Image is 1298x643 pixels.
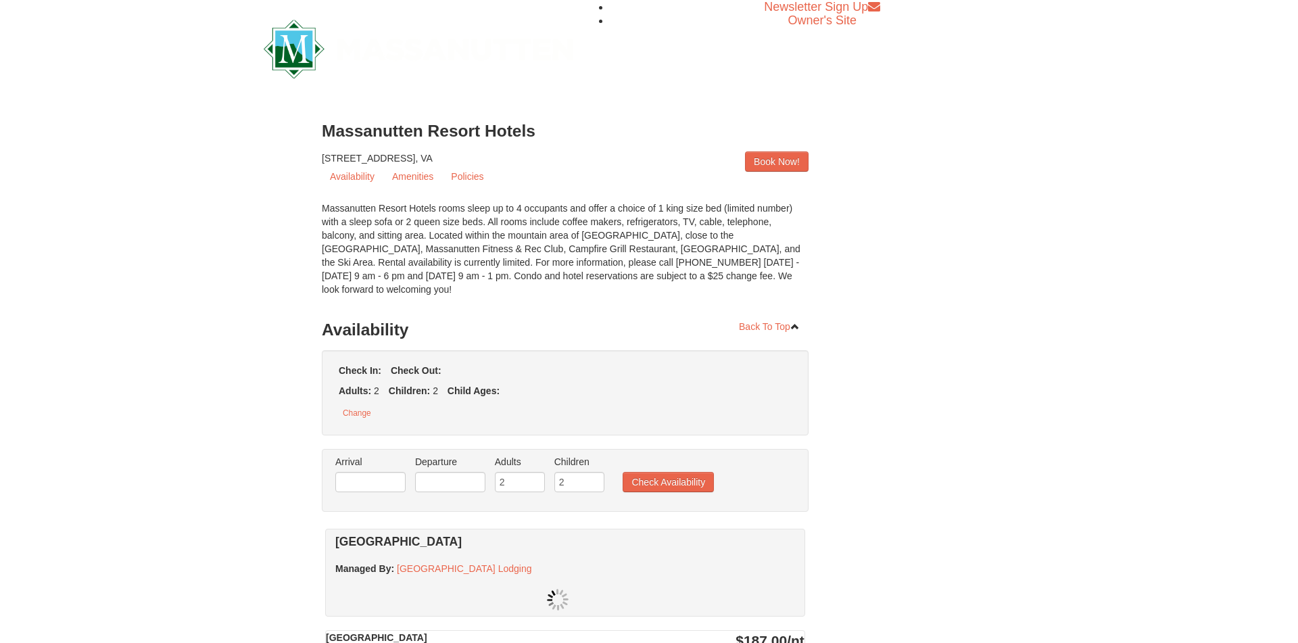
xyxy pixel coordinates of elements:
label: Departure [415,455,485,469]
span: 2 [433,385,438,396]
a: Book Now! [745,151,809,172]
h4: [GEOGRAPHIC_DATA] [335,535,781,548]
a: Amenities [384,166,441,187]
button: Change [335,404,379,422]
strong: [GEOGRAPHIC_DATA] [326,632,427,643]
h3: Availability [322,316,809,343]
label: Arrival [335,455,406,469]
img: wait.gif [547,589,569,611]
a: Back To Top [730,316,809,337]
a: Owner's Site [788,14,857,27]
a: [GEOGRAPHIC_DATA] Lodging [397,563,531,574]
strong: Adults: [339,385,371,396]
strong: Child Ages: [448,385,500,396]
strong: : [335,563,394,574]
a: Massanutten Resort [264,31,573,63]
label: Children [554,455,604,469]
a: Policies [443,166,491,187]
a: Availability [322,166,383,187]
img: Massanutten Resort Logo [264,20,573,78]
button: Check Availability [623,472,714,492]
strong: Check In: [339,365,381,376]
span: Managed By [335,563,391,574]
div: Massanutten Resort Hotels rooms sleep up to 4 occupants and offer a choice of 1 king size bed (li... [322,201,809,310]
strong: Children: [389,385,430,396]
strong: Check Out: [391,365,441,376]
span: 2 [374,385,379,396]
label: Adults [495,455,545,469]
h3: Massanutten Resort Hotels [322,118,976,145]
